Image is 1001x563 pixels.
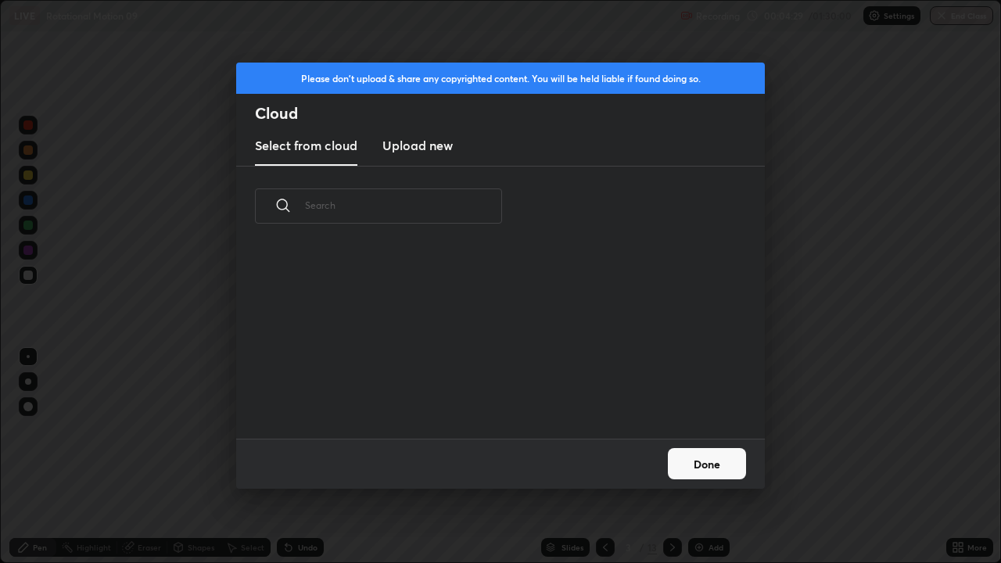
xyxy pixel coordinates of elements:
h2: Cloud [255,103,765,124]
button: Done [668,448,746,479]
h3: Upload new [382,136,453,155]
h3: Select from cloud [255,136,357,155]
div: grid [236,242,746,439]
input: Search [305,172,502,238]
div: Please don't upload & share any copyrighted content. You will be held liable if found doing so. [236,63,765,94]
